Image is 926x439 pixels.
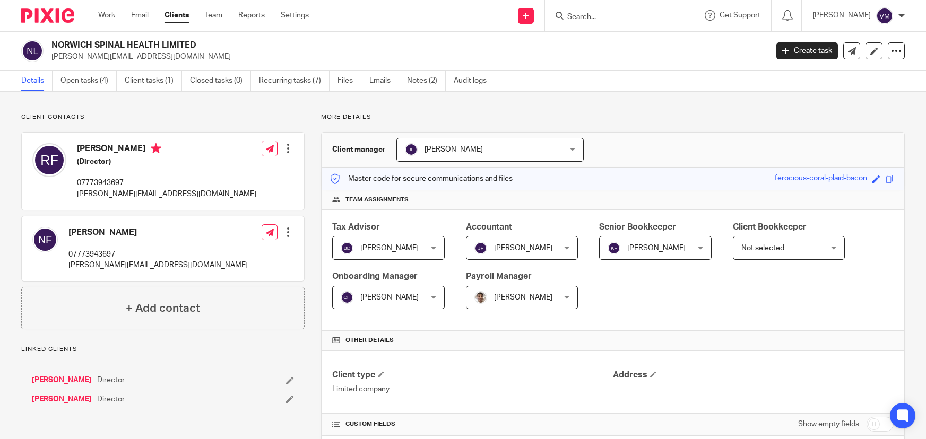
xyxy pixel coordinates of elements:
[131,10,149,21] a: Email
[627,244,686,252] span: [PERSON_NAME]
[599,223,676,231] span: Senior Bookkeeper
[77,143,256,156] h4: [PERSON_NAME]
[21,71,53,91] a: Details
[21,345,305,354] p: Linked clients
[21,113,305,121] p: Client contacts
[126,300,200,317] h4: + Add contact
[733,223,807,231] span: Client Bookkeeper
[341,242,353,254] img: svg%3E
[776,42,838,59] a: Create task
[494,244,552,252] span: [PERSON_NAME]
[330,173,513,184] p: Master code for secure communications and files
[720,12,760,19] span: Get Support
[77,189,256,199] p: [PERSON_NAME][EMAIL_ADDRESS][DOMAIN_NAME]
[332,144,386,155] h3: Client manager
[466,272,532,280] span: Payroll Manager
[97,375,125,385] span: Director
[360,244,419,252] span: [PERSON_NAME]
[360,294,419,301] span: [PERSON_NAME]
[238,10,265,21] a: Reports
[21,40,44,62] img: svg%3E
[466,223,512,231] span: Accountant
[205,10,222,21] a: Team
[741,244,784,252] span: Not selected
[21,8,74,23] img: Pixie
[151,143,161,154] i: Primary
[281,10,309,21] a: Settings
[454,71,495,91] a: Audit logs
[341,291,353,304] img: svg%3E
[190,71,251,91] a: Closed tasks (0)
[876,7,893,24] img: svg%3E
[332,272,418,280] span: Onboarding Manager
[68,249,248,260] p: 07773943697
[321,113,905,121] p: More details
[405,143,418,156] img: svg%3E
[369,71,399,91] a: Emails
[51,51,760,62] p: [PERSON_NAME][EMAIL_ADDRESS][DOMAIN_NAME]
[775,173,867,185] div: ferocious-coral-plaid-bacon
[494,294,552,301] span: [PERSON_NAME]
[68,227,248,238] h4: [PERSON_NAME]
[32,227,58,252] img: svg%3E
[68,260,248,270] p: [PERSON_NAME][EMAIL_ADDRESS][DOMAIN_NAME]
[407,71,446,91] a: Notes (2)
[332,420,613,428] h4: CUSTOM FIELDS
[566,13,662,22] input: Search
[474,291,487,304] img: PXL_20240409_141816916.jpg
[60,71,117,91] a: Open tasks (4)
[32,394,92,405] a: [PERSON_NAME]
[474,242,487,254] img: svg%3E
[98,10,115,21] a: Work
[337,71,361,91] a: Files
[345,336,394,345] span: Other details
[32,143,66,177] img: svg%3E
[613,370,894,381] h4: Address
[608,242,620,254] img: svg%3E
[97,394,125,405] span: Director
[259,71,330,91] a: Recurring tasks (7)
[51,40,619,51] h2: NORWICH SPINAL HEALTH LIMITED
[425,146,483,153] span: [PERSON_NAME]
[332,370,613,381] h4: Client type
[345,196,409,204] span: Team assignments
[125,71,182,91] a: Client tasks (1)
[812,10,871,21] p: [PERSON_NAME]
[32,375,92,385] a: [PERSON_NAME]
[77,178,256,188] p: 07773943697
[798,419,859,429] label: Show empty fields
[165,10,189,21] a: Clients
[77,156,256,167] h5: (Director)
[332,223,380,231] span: Tax Advisor
[332,384,613,394] p: Limited company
